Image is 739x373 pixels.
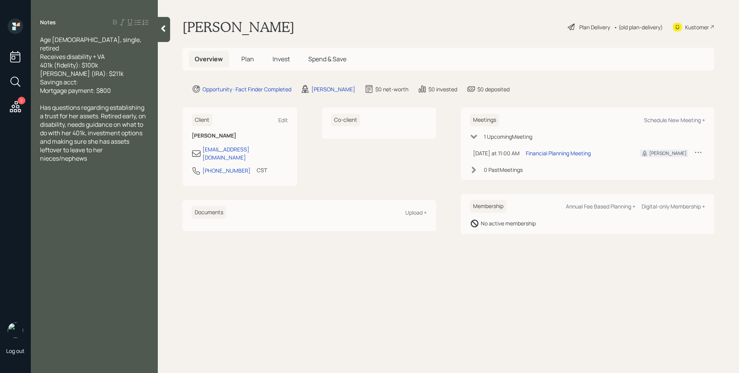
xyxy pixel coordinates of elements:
span: Age [DEMOGRAPHIC_DATA], single, retired Receives disability + VA 401k (fidelity): $100k [PERSON_N... [40,35,142,95]
span: Invest [273,55,290,63]
h6: Meetings [470,114,499,126]
div: [DATE] at 11:00 AM [473,149,520,157]
div: Digital-only Membership + [642,203,705,210]
div: No active membership [481,219,536,227]
span: Plan [241,55,254,63]
div: Plan Delivery [579,23,610,31]
img: james-distasi-headshot.png [8,323,23,338]
div: Log out [6,347,25,355]
div: 1 Upcoming Meeting [484,133,532,141]
div: Upload + [405,209,427,216]
span: Overview [195,55,223,63]
label: Notes [40,18,56,26]
span: Has questions regarding establishing a trust for her assets. Retired early, on disability, needs ... [40,103,147,163]
div: 2 [18,97,25,104]
div: 0 Past Meeting s [484,166,523,174]
h6: Co-client [331,114,360,126]
div: $0 invested [428,85,457,93]
div: $0 deposited [477,85,510,93]
h6: Membership [470,200,507,213]
div: $0 net-worth [375,85,408,93]
div: [PERSON_NAME] [311,85,355,93]
div: Edit [278,116,288,124]
div: Financial Planning Meeting [526,149,591,157]
h6: Documents [192,206,226,219]
div: [PHONE_NUMBER] [202,166,251,175]
div: Kustomer [685,23,709,31]
h6: [PERSON_NAME] [192,133,288,139]
div: [EMAIL_ADDRESS][DOMAIN_NAME] [202,145,288,161]
div: [PERSON_NAME] [649,150,687,157]
h6: Client [192,114,212,126]
div: CST [257,166,267,174]
span: Spend & Save [308,55,346,63]
div: Schedule New Meeting + [644,116,705,124]
div: Opportunity · Fact Finder Completed [202,85,291,93]
h1: [PERSON_NAME] [182,18,294,35]
div: • (old plan-delivery) [614,23,663,31]
div: Annual Fee Based Planning + [566,203,635,210]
